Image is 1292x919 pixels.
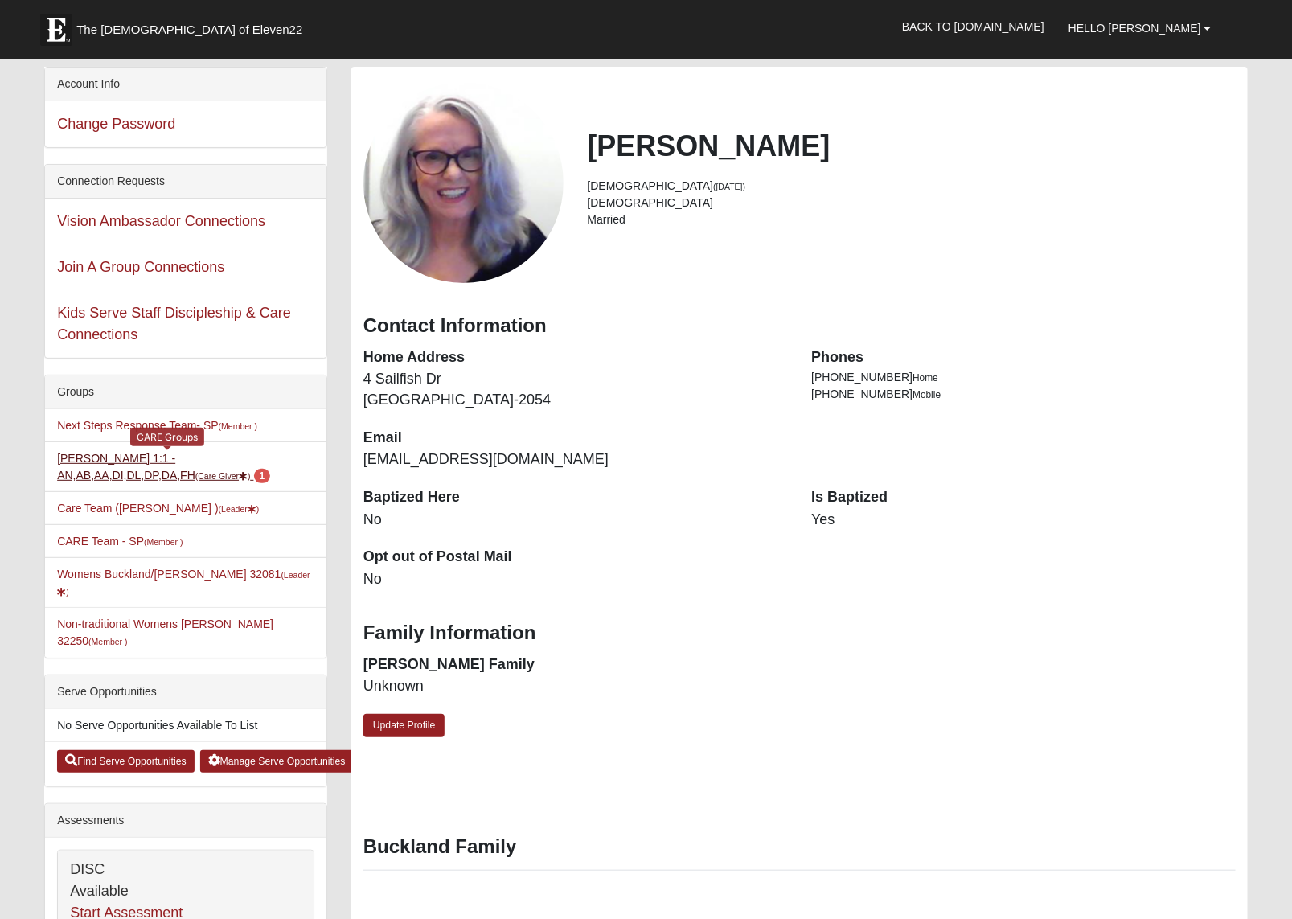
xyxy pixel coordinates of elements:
a: [PERSON_NAME] 1:1 -AN,AB,AA,DI,DL,DP,DA,FH(Care Giver) 1 [57,452,270,482]
a: Kids Serve Staff Discipleship & Care Connections [57,305,291,343]
a: Hello [PERSON_NAME] [1056,8,1224,48]
a: Back to [DOMAIN_NAME] [890,6,1056,47]
span: Home [913,372,938,384]
a: View Fullsize Photo [363,83,564,283]
dd: No [363,510,787,531]
div: CARE Groups [130,428,204,446]
small: (Member ) [88,637,127,646]
a: CARE Team - SP(Member ) [57,535,183,548]
small: (Member ) [144,537,183,547]
h3: Family Information [363,622,1236,645]
h3: Contact Information [363,314,1236,338]
dt: [PERSON_NAME] Family [363,654,787,675]
dd: 4 Sailfish Dr [GEOGRAPHIC_DATA]-2054 [363,369,787,410]
small: (Member ) [219,421,257,431]
img: Eleven22 logo [40,14,72,46]
dd: [EMAIL_ADDRESS][DOMAIN_NAME] [363,449,787,470]
div: Account Info [45,68,326,101]
small: (Care Giver ) [195,471,251,481]
a: Manage Serve Opportunities [200,750,354,773]
span: Mobile [913,389,941,400]
span: number of pending members [254,469,271,483]
span: Hello [PERSON_NAME] [1068,22,1201,35]
li: [DEMOGRAPHIC_DATA] [588,178,1236,195]
li: [PHONE_NUMBER] [811,369,1235,386]
a: The [DEMOGRAPHIC_DATA] of Eleven22 [32,6,354,46]
a: Change Password [57,116,175,132]
dd: No [363,569,787,590]
div: Serve Opportunities [45,675,326,709]
h2: [PERSON_NAME] [588,129,1236,163]
h3: Buckland Family [363,835,1236,859]
dd: Unknown [363,676,787,697]
dd: Yes [811,510,1235,531]
li: Married [588,211,1236,228]
li: [PHONE_NUMBER] [811,386,1235,403]
a: Vision Ambassador Connections [57,213,265,229]
li: No Serve Opportunities Available To List [45,709,326,742]
dt: Phones [811,347,1235,368]
a: Find Serve Opportunities [57,750,195,773]
dt: Opt out of Postal Mail [363,547,787,568]
dt: Home Address [363,347,787,368]
a: Update Profile [363,714,445,737]
small: ([DATE]) [713,182,745,191]
dt: Is Baptized [811,487,1235,508]
div: Assessments [45,804,326,838]
dt: Email [363,428,787,449]
a: Join A Group Connections [57,259,224,275]
small: (Leader ) [219,504,260,514]
div: Connection Requests [45,165,326,199]
a: Womens Buckland/[PERSON_NAME] 32081(Leader) [57,568,310,597]
small: (Leader ) [57,570,310,597]
dt: Baptized Here [363,487,787,508]
a: Non-traditional Womens [PERSON_NAME] 32250(Member ) [57,617,273,647]
a: Next Steps Response Team- SP(Member ) [57,419,257,432]
li: [DEMOGRAPHIC_DATA] [588,195,1236,211]
div: Groups [45,375,326,409]
a: Care Team ([PERSON_NAME] )(Leader) [57,502,259,515]
span: The [DEMOGRAPHIC_DATA] of Eleven22 [76,22,302,38]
